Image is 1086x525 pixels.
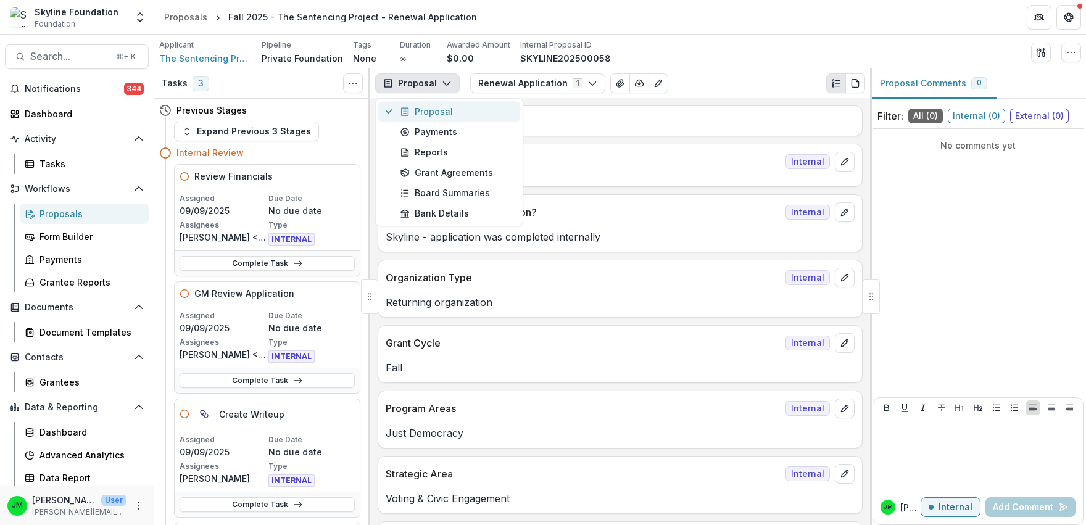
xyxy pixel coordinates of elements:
span: Search... [30,51,109,62]
p: Fall [386,360,855,375]
a: Grantees [20,372,149,392]
span: Workflows [25,184,129,194]
p: Due Date [268,434,355,445]
button: edit [835,268,855,287]
button: edit [835,333,855,353]
p: [PERSON_NAME] [32,494,96,506]
button: Proposal Comments [870,68,997,99]
button: Renewal Application1 [470,73,605,93]
h3: Tasks [162,78,188,89]
div: Fall 2025 - The Sentencing Project - Renewal Application [228,10,477,23]
button: PDF view [845,73,865,93]
div: Payments [400,125,513,138]
button: Bold [879,400,894,415]
div: Grant Agreements [400,166,513,179]
button: Proposal [375,73,460,93]
div: Reports [400,146,513,159]
p: Who completed the application? [386,205,781,220]
span: Internal [785,270,830,285]
div: Jenny Montoya [884,504,893,510]
p: $0.00 [447,52,474,65]
span: Contacts [25,352,129,363]
a: Dashboard [5,104,149,124]
button: Expand Previous 3 Stages [174,122,319,141]
button: View dependent tasks [194,404,214,424]
span: INTERNAL [268,474,315,487]
span: INTERNAL [268,350,315,363]
span: Internal [785,205,830,220]
div: Bank Details [400,207,513,220]
button: Open Data & Reporting [5,397,149,417]
div: Proposals [39,207,139,220]
span: All ( 0 ) [908,109,943,123]
button: Plaintext view [826,73,846,93]
p: Organization Type [386,270,781,285]
p: 09/09/2025 [180,204,266,217]
p: Skyline - application was completed internally [386,229,855,244]
p: Due Date [268,193,355,204]
a: Document Templates [20,322,149,342]
span: Internal [785,401,830,416]
p: Awarded Amount [447,39,510,51]
button: edit [835,152,855,172]
div: Dashboard [25,107,139,120]
button: Open Workflows [5,179,149,199]
a: Proposals [159,8,212,26]
p: [PERSON_NAME] [900,501,921,514]
a: Grantee Reports [20,272,149,292]
span: INTERNAL [268,233,315,246]
div: Skyline Foundation [35,6,118,19]
p: [PERSON_NAME] [180,472,266,485]
p: User [101,495,126,506]
span: Internal [785,154,830,169]
p: Assignees [180,461,266,472]
button: edit [835,202,855,222]
div: Jenny Montoya [12,502,23,510]
a: Complete Task [180,373,355,388]
div: Form Builder [39,230,139,243]
p: Program Areas [386,401,781,416]
p: Voting & Civic Engagement [386,491,855,506]
p: Type [268,337,355,348]
h4: Previous Stages [176,104,247,117]
button: Strike [934,400,949,415]
button: Open entity switcher [131,5,149,30]
div: Proposal [400,105,513,118]
p: Applicant [159,39,194,51]
span: Foundation [35,19,75,30]
a: Proposals [20,204,149,224]
a: Advanced Analytics [20,445,149,465]
button: Open Contacts [5,347,149,367]
button: Bullet List [989,400,1004,415]
button: Internal [921,497,980,517]
p: Assigned [180,193,266,204]
a: Payments [20,249,149,270]
span: 3 [193,76,209,91]
button: More [131,498,146,513]
div: Tasks [39,157,139,170]
p: Filter: [877,109,903,123]
p: Type [268,461,355,472]
div: Payments [39,253,139,266]
p: Internal [939,502,972,513]
a: Data Report [20,468,149,488]
a: Complete Task [180,497,355,512]
p: Grant Cycle [386,336,781,350]
p: Internal Proposal ID [520,39,592,51]
span: Data & Reporting [25,402,129,413]
p: Assigned [180,310,266,321]
button: edit [835,399,855,418]
p: [PERSON_NAME][EMAIL_ADDRESS][DOMAIN_NAME] [32,506,126,518]
h5: GM Review Application [194,287,294,300]
div: Advanced Analytics [39,449,139,461]
button: Heading 2 [971,400,985,415]
button: edit [835,464,855,484]
p: None [353,52,376,65]
p: No due date [268,445,355,458]
p: Grant Note & Flags [386,154,781,169]
p: Duration [400,39,431,51]
p: [PERSON_NAME] <[PERSON_NAME][EMAIL_ADDRESS][DOMAIN_NAME]> [180,231,266,244]
div: Dashboard [39,426,139,439]
p: Assigned [180,434,266,445]
p: Just Democracy [386,426,855,440]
